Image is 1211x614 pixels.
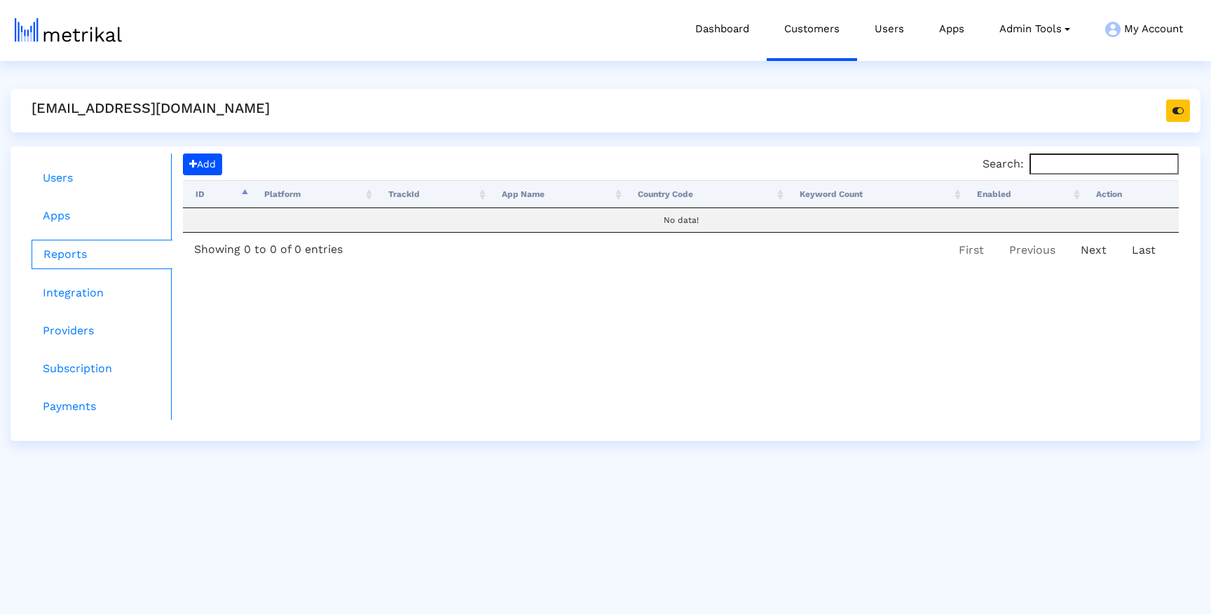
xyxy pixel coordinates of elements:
a: Subscription [32,355,172,383]
img: metrical-logo-light.png [15,18,122,42]
th: Platform: activate to sort column ascending [252,180,375,208]
span: Add [189,158,216,170]
th: App Name: activate to sort column ascending [489,180,625,208]
a: Payments [32,393,172,421]
a: Apps [32,202,172,230]
a: Previous [997,236,1067,265]
label: Search: [983,153,1179,175]
a: Last [1120,236,1168,265]
a: Reports [32,240,172,269]
button: Add [183,153,222,175]
th: ID: activate to sort column descending [183,180,252,208]
input: Search: [1029,153,1179,175]
th: Keyword Count: activate to sort column ascending [787,180,964,208]
div: Showing 0 to 0 of 0 entries [183,233,354,261]
th: Action [1083,180,1179,208]
h5: [EMAIL_ADDRESS][DOMAIN_NAME] [32,100,270,116]
a: Users [32,164,172,192]
a: First [947,236,996,265]
th: Country Code: activate to sort column ascending [625,180,787,208]
td: No data! [183,208,1179,232]
th: Enabled: activate to sort column ascending [964,180,1083,208]
th: TrackId: activate to sort column ascending [376,180,489,208]
a: Next [1069,236,1118,265]
a: Integration [32,279,172,307]
img: my-account-menu-icon.png [1105,22,1121,37]
a: Providers [32,317,172,345]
